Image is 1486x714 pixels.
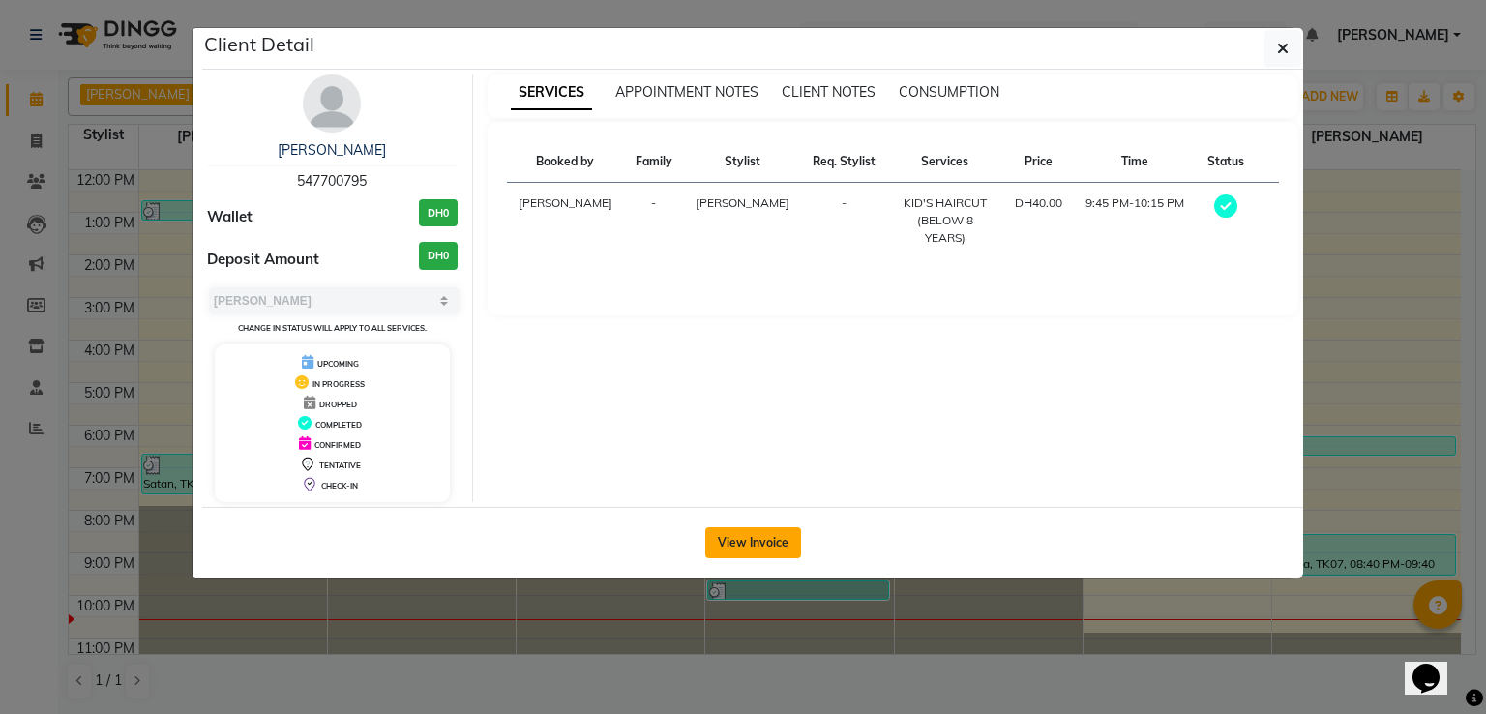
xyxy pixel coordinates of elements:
td: 9:45 PM-10:15 PM [1074,183,1196,259]
iframe: chat widget [1405,637,1467,695]
button: View Invoice [705,527,801,558]
span: 547700795 [297,172,367,190]
th: Services [887,141,1003,183]
td: [PERSON_NAME] [507,183,624,259]
img: avatar [303,74,361,133]
small: Change in status will apply to all services. [238,323,427,333]
h3: DH0 [419,199,458,227]
div: KID'S HAIRCUT (BELOW 8 YEARS) [899,194,992,247]
span: CONFIRMED [314,440,361,450]
h3: DH0 [419,242,458,270]
th: Stylist [684,141,801,183]
span: COMPLETED [315,420,362,430]
span: TENTATIVE [319,461,361,470]
span: CLIENT NOTES [782,83,876,101]
th: Time [1074,141,1196,183]
span: Deposit Amount [207,249,319,271]
span: CONSUMPTION [899,83,999,101]
a: [PERSON_NAME] [278,141,386,159]
span: Wallet [207,206,253,228]
span: IN PROGRESS [312,379,365,389]
div: DH40.00 [1015,194,1062,212]
td: - [801,183,887,259]
span: SERVICES [511,75,592,110]
th: Booked by [507,141,624,183]
span: UPCOMING [317,359,359,369]
th: Req. Stylist [801,141,887,183]
td: - [624,183,684,259]
th: Status [1196,141,1256,183]
span: CHECK-IN [321,481,358,491]
h5: Client Detail [204,30,314,59]
th: Family [624,141,684,183]
span: APPOINTMENT NOTES [615,83,758,101]
span: [PERSON_NAME] [696,195,789,210]
span: DROPPED [319,400,357,409]
th: Price [1003,141,1074,183]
